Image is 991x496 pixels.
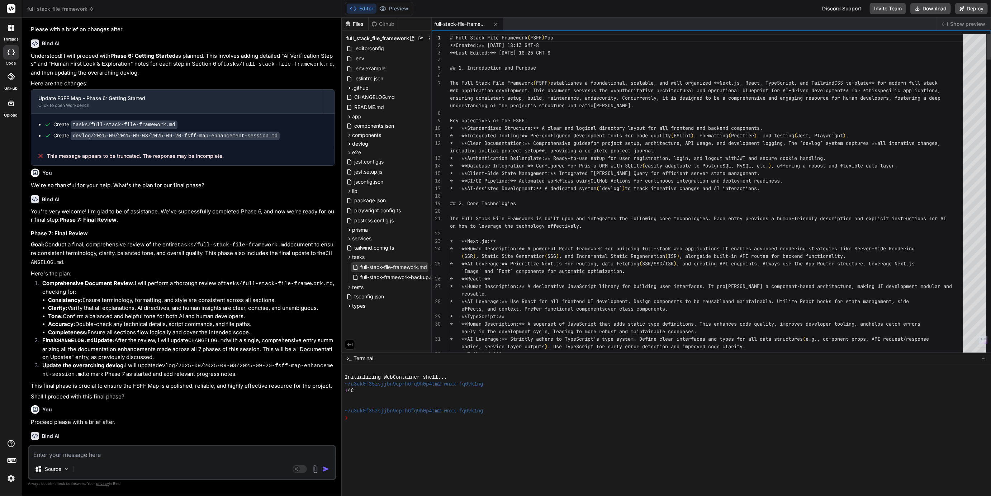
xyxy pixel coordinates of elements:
span: − [981,355,985,362]
code: CHANGELOG.md [188,338,227,344]
button: − [980,353,987,364]
div: 9 [432,117,441,124]
span: ) [542,34,545,41]
h6: You [42,406,52,413]
span: ( [461,253,464,259]
span: . [846,132,849,139]
label: GitHub [4,85,18,91]
span: t. [754,170,760,176]
code: devlog/2025-09/2025-09-W3/2025-09-20-fsff-map-enhancement-session.md [71,132,280,140]
span: tasks [352,254,365,261]
span: Initializing WebContainer shell... [345,374,447,381]
span: ( [533,80,536,86]
span: Prettier [731,132,754,139]
code: CHANGELOG.md [55,338,94,344]
div: 16 [432,177,441,185]
div: Click to open Workbench [38,103,316,108]
span: bust and maintainable codebases. [605,328,697,335]
span: [PERSON_NAME] a component-based architecture, making UI de [725,283,892,289]
span: ~/u3uk0f35zsjjbn9cprh6fq9h0p4tm2-wnxx-fq6vk1ng [345,408,483,415]
div: 8 [432,109,441,117]
span: full_stack_file_framework [27,5,94,13]
p: Proceed please with a brief after. [31,418,335,426]
span: `Image` and `Font` components for automatic optimi [461,268,605,274]
span: * **Database Integration:** Configured for Prism [450,162,593,169]
span: al blueprint for AI-driven development** for *this [734,87,877,94]
span: to track iterative changes and AI interactions. [625,185,760,192]
span: `devlog` [599,185,622,192]
span: pes for all data structures [725,336,803,342]
span: , and creating API endpoints. Always use the App R [677,260,820,267]
li: Ensure terminology, formatting, and style are consistent across all sections. [48,296,335,304]
button: Editor [347,4,376,14]
span: postcss.config.js [354,216,395,225]
p: Here are the changes: [31,80,335,88]
span: a ORM with SQLite [593,162,642,169]
span: full-stack-framework-backup.md [360,273,439,282]
span: ) [674,260,677,267]
p: Source [45,466,61,473]
span: ) [556,253,559,259]
div: 13 [432,155,441,162]
span: uting, data fetching [582,260,639,267]
span: jest.setup.js [354,167,383,176]
span: components [352,132,381,139]
p: Always double-check its answers. Your in Bind [28,480,336,487]
span: * **Integrated Tooling:** Pre-configured develop [450,132,593,139]
span: early in the development cycle, leading to more ro [461,328,605,335]
span: all iterative changes, [877,140,940,146]
span: helps catch errors [869,321,920,327]
span: ) [473,253,476,259]
span: , alongside built-in API routes for backend functi [679,253,823,259]
div: Update FSFF Map - Phase 6: Getting Started [38,95,316,102]
div: 25 [432,260,441,268]
span: [PERSON_NAME] Query for efficient server state managemen [593,170,754,176]
span: The Full Stack File Framework [450,80,533,86]
span: easily adaptable to PostgreSQL, MySQL, etc. [645,162,768,169]
div: 30 [432,320,441,328]
span: velopment logging. The `devlog` system captures ** [734,140,877,146]
span: FSFF [530,34,542,41]
span: plete project journal. [593,147,656,154]
span: as the **authoritative architectural and operation [591,87,734,94]
div: Github [369,20,398,28]
span: ESLint [674,132,691,139]
strong: Clarity: [48,304,67,311]
span: ) [691,132,694,139]
span: JWT and secure cookie handling. [737,155,826,161]
span: zation. [605,268,625,274]
span: SSG [547,253,556,259]
span: The Full Stack File Framework is built upon and in [450,215,593,222]
span: lib [352,188,358,195]
p: Please with a brief on changes after. [31,25,335,34]
p: Certainly! We've reached the final phase, . I will now conduct a comprehensive review of the FSFF... [31,444,335,461]
span: * **Client-Side State Management:** Integrated T [450,170,593,176]
h3: Phase 7: Final Review [31,230,335,238]
span: e2e [352,149,361,156]
span: for project setup, architecture, API usage, and de [591,140,734,146]
span: oyment readiness. [734,178,783,184]
span: ❯ [345,387,348,394]
code: tasks/full-stack-file-framework.md [223,61,333,67]
span: * **Clear Documentation:** Comprehensive guides [450,140,591,146]
button: Download [910,3,951,14]
h6: Bind AI [42,40,60,47]
span: ( [665,253,668,259]
strong: Comprehensive Document Review: [42,280,135,287]
span: anagement, side [866,298,909,304]
span: ( [642,162,645,169]
div: 11 [432,132,441,140]
code: devlog/2025-09/2025-09-W3/2025-09-20-fsff-map-enhancement-session.md [42,363,333,378]
span: ( [803,336,806,342]
span: ganized **Next.js, React, TypeScript, and Tailwind [691,80,834,86]
span: ) [545,343,547,350]
div: 4 [432,57,441,64]
div: 22 [432,230,441,237]
li: Confirm a balanced and helpful tone for both AI and human developers. [48,312,335,321]
span: ( [596,185,599,192]
span: ) [677,253,679,259]
span: devlog [352,140,369,147]
div: 32 [432,350,441,358]
div: Files [342,20,368,28]
p: Shall I proceed with this final phase? [31,393,335,401]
